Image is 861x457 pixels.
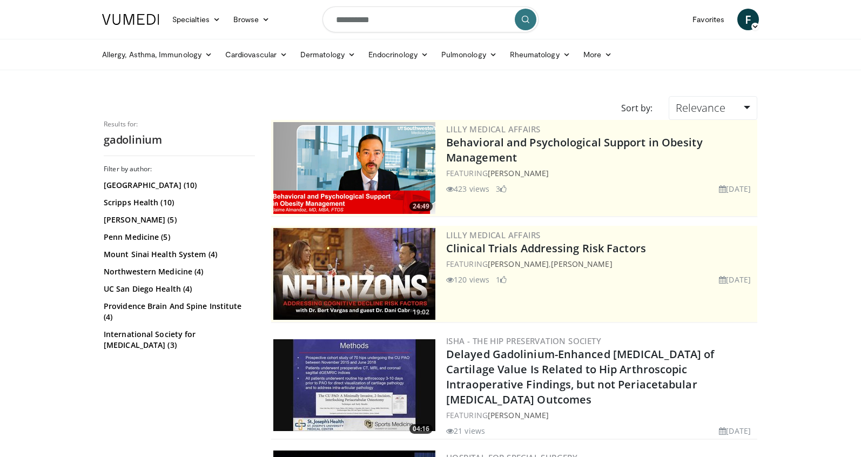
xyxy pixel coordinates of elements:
[577,44,618,65] a: More
[273,122,435,214] img: ba3304f6-7838-4e41-9c0f-2e31ebde6754.png.300x170_q85_crop-smart_upscale.png
[446,274,489,285] li: 120 views
[322,6,539,32] input: Search topics, interventions
[273,228,435,320] a: 19:02
[719,425,751,436] li: [DATE]
[104,214,252,225] a: [PERSON_NAME] (5)
[273,339,435,431] img: 0622286c-b24e-42fd-a656-3545e3cd5c9d.300x170_q85_crop-smart_upscale.jpg
[446,258,755,270] div: FEATURING ,
[409,201,433,211] span: 24:49
[488,259,549,269] a: [PERSON_NAME]
[446,135,703,165] a: Behavioral and Psychological Support in Obesity Management
[104,232,252,243] a: Penn Medicine (5)
[96,44,219,65] a: Allergy, Asthma, Immunology
[104,133,255,147] h2: gadolinium
[496,274,507,285] li: 1
[104,180,252,191] a: [GEOGRAPHIC_DATA] (10)
[219,44,294,65] a: Cardiovascular
[104,165,255,173] h3: Filter by author:
[227,9,277,30] a: Browse
[104,329,252,351] a: International Society for [MEDICAL_DATA] (3)
[102,14,159,25] img: VuMedi Logo
[273,228,435,320] img: 1541e73f-d457-4c7d-a135-57e066998777.png.300x170_q85_crop-smart_upscale.jpg
[488,168,549,178] a: [PERSON_NAME]
[737,9,759,30] a: F
[686,9,731,30] a: Favorites
[719,183,751,194] li: [DATE]
[503,44,577,65] a: Rheumatology
[488,410,549,420] a: [PERSON_NAME]
[496,183,507,194] li: 3
[446,241,646,256] a: Clinical Trials Addressing Risk Factors
[104,301,252,322] a: Providence Brain And Spine Institute (4)
[446,335,601,346] a: ISHA - The Hip Preservation Society
[676,100,725,115] span: Relevance
[104,249,252,260] a: Mount Sinai Health System (4)
[446,124,540,135] a: Lilly Medical Affairs
[409,307,433,317] span: 19:02
[613,96,661,120] div: Sort by:
[446,409,755,421] div: FEATURING
[435,44,503,65] a: Pulmonology
[294,44,362,65] a: Dermatology
[446,167,755,179] div: FEATURING
[104,197,252,208] a: Scripps Health (10)
[719,274,751,285] li: [DATE]
[446,183,489,194] li: 423 views
[551,259,612,269] a: [PERSON_NAME]
[409,424,433,434] span: 04:16
[362,44,435,65] a: Endocrinology
[669,96,757,120] a: Relevance
[446,425,485,436] li: 21 views
[166,9,227,30] a: Specialties
[446,230,540,240] a: Lilly Medical Affairs
[104,266,252,277] a: Northwestern Medicine (4)
[104,284,252,294] a: UC San Diego Health (4)
[446,347,715,407] a: Delayed Gadolinium-Enhanced [MEDICAL_DATA] of Cartilage Value Is Related to Hip Arthroscopic Intr...
[273,122,435,214] a: 24:49
[273,339,435,431] a: 04:16
[104,120,255,129] p: Results for:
